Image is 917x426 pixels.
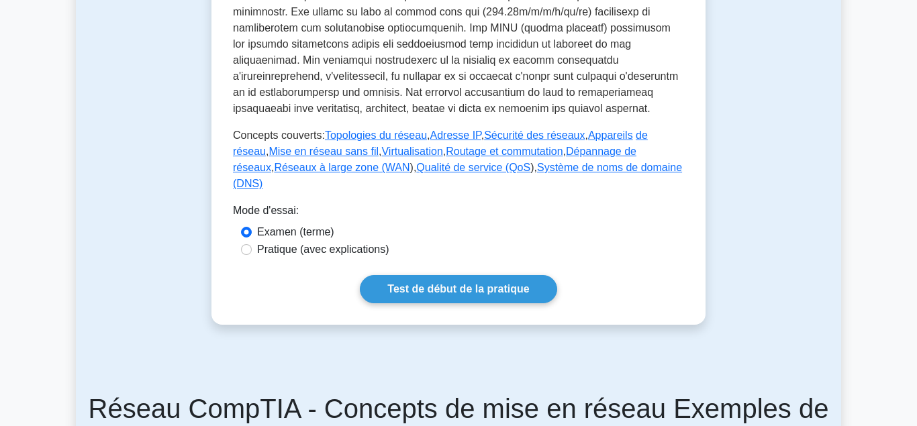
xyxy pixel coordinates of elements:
a: Virtualisation [381,146,442,157]
a: Adresse IP [430,129,481,141]
a: réseau [233,146,266,157]
a: Sécurité des réseaux [484,129,585,141]
a: Topologies du réseau [325,129,427,141]
a: Mise en réseau sans fil [269,146,379,157]
a: Test de début de la pratique [360,275,557,303]
label: Examen (terme) [257,224,334,240]
a: Qualité de service (QoS [416,162,530,173]
a: de [636,129,648,141]
a: Réseaux à large zone (WAN [274,162,409,173]
label: Pratique (avec explications) [257,242,389,258]
a: Appareils [588,129,633,141]
p: Concepts couverts: , , , , , , , , ), ), [233,127,684,192]
div: Mode d'essai: [233,203,684,224]
a: Routage et commutation [446,146,563,157]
